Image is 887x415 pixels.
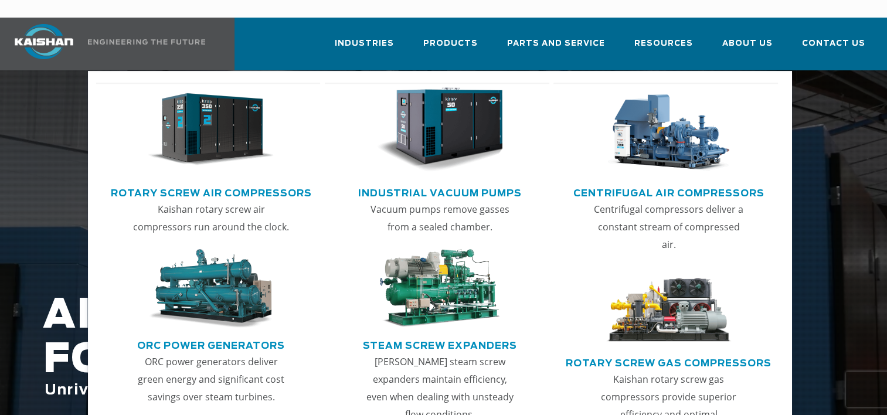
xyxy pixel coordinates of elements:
[802,28,865,68] a: Contact Us
[634,37,693,50] span: Resources
[45,383,546,397] span: Unrivaled performance with up to 35% energy cost savings.
[361,200,518,236] p: Vacuum pumps remove gasses from a sealed chamber.
[88,39,205,45] img: Engineering the future
[722,37,773,50] span: About Us
[802,37,865,50] span: Contact Us
[722,28,773,68] a: About Us
[566,353,772,370] a: Rotary Screw Gas Compressors
[148,249,274,328] img: thumb-ORC-Power-Generators
[148,87,274,172] img: thumb-Rotary-Screw-Air-Compressors
[335,28,394,68] a: Industries
[423,28,478,68] a: Products
[423,37,478,50] span: Products
[376,87,503,172] img: thumb-Industrial-Vacuum-Pumps
[507,28,605,68] a: Parts and Service
[335,37,394,50] span: Industries
[363,335,517,353] a: Steam Screw Expanders
[376,249,503,328] img: thumb-Steam-Screw-Expanders
[358,183,522,200] a: Industrial Vacuum Pumps
[111,183,312,200] a: Rotary Screw Air Compressors
[606,87,732,172] img: thumb-Centrifugal-Air-Compressors
[137,335,285,353] a: ORC Power Generators
[132,200,290,236] p: Kaishan rotary screw air compressors run around the clock.
[634,28,693,68] a: Resources
[606,267,732,346] img: thumb-Rotary-Screw-Gas-Compressors
[132,353,290,406] p: ORC power generators deliver green energy and significant cost savings over steam turbines.
[507,37,605,50] span: Parts and Service
[573,183,764,200] a: Centrifugal Air Compressors
[590,200,747,253] p: Centrifugal compressors deliver a constant stream of compressed air.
